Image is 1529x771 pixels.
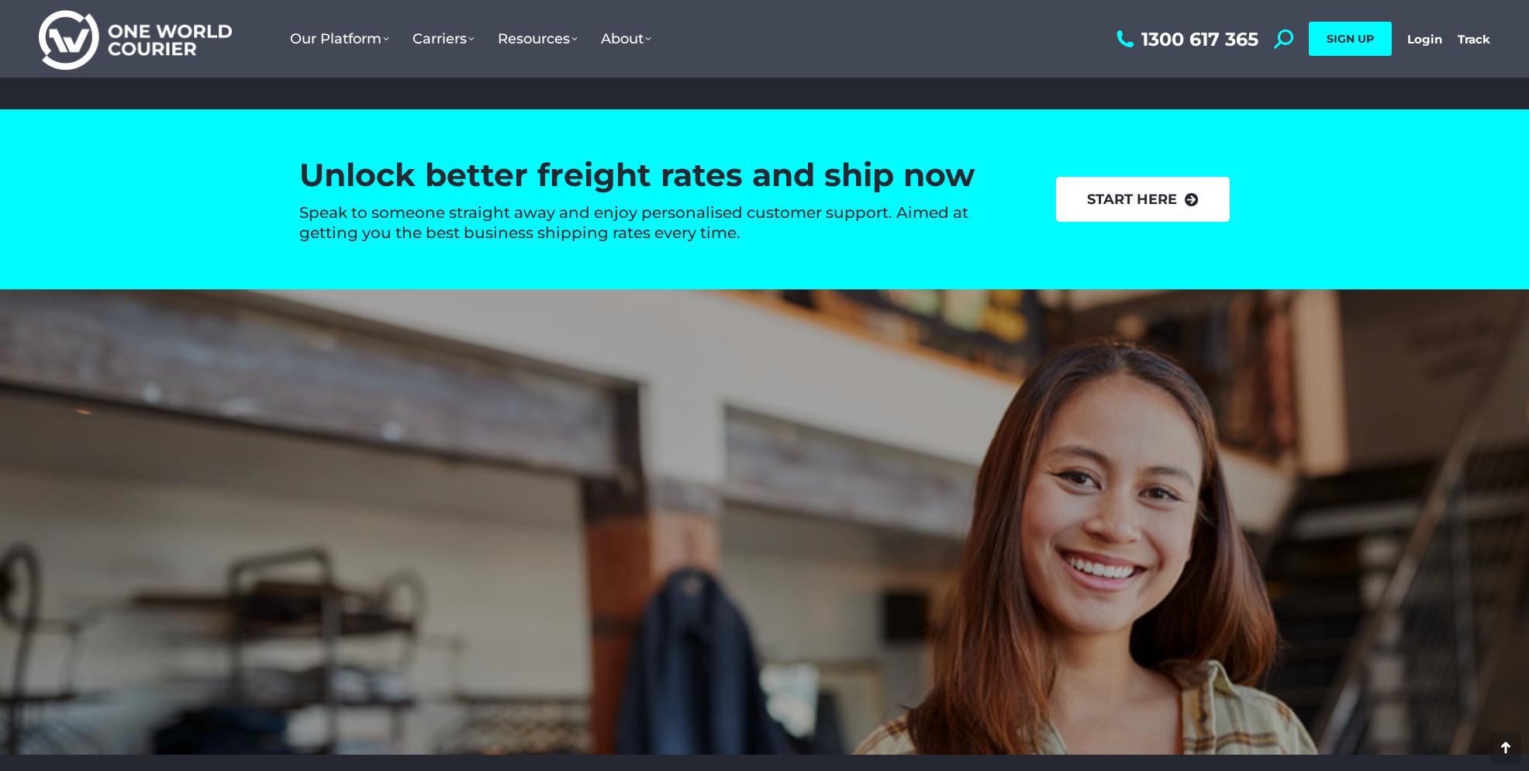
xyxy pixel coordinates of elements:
[39,8,232,71] img: One World Courier
[1056,177,1230,222] a: start here
[1113,29,1258,49] a: 1300 617 365
[290,30,389,47] span: Our Platform
[1309,22,1392,56] a: SIGN UP
[601,30,651,47] span: About
[1458,32,1490,47] a: Track
[1327,32,1374,46] span: SIGN UP
[278,15,401,63] a: Our Platform
[486,15,589,63] a: Resources
[401,15,486,63] a: Carriers
[498,30,578,47] span: Resources
[1407,32,1442,47] a: Login
[589,15,663,63] a: About
[299,202,989,243] h4: Speak to someone straight away and enjoy personalised customer support. Aimed at getting you the ...
[412,30,475,47] span: Carriers
[299,156,989,194] h2: Unlock better freight rates and ship now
